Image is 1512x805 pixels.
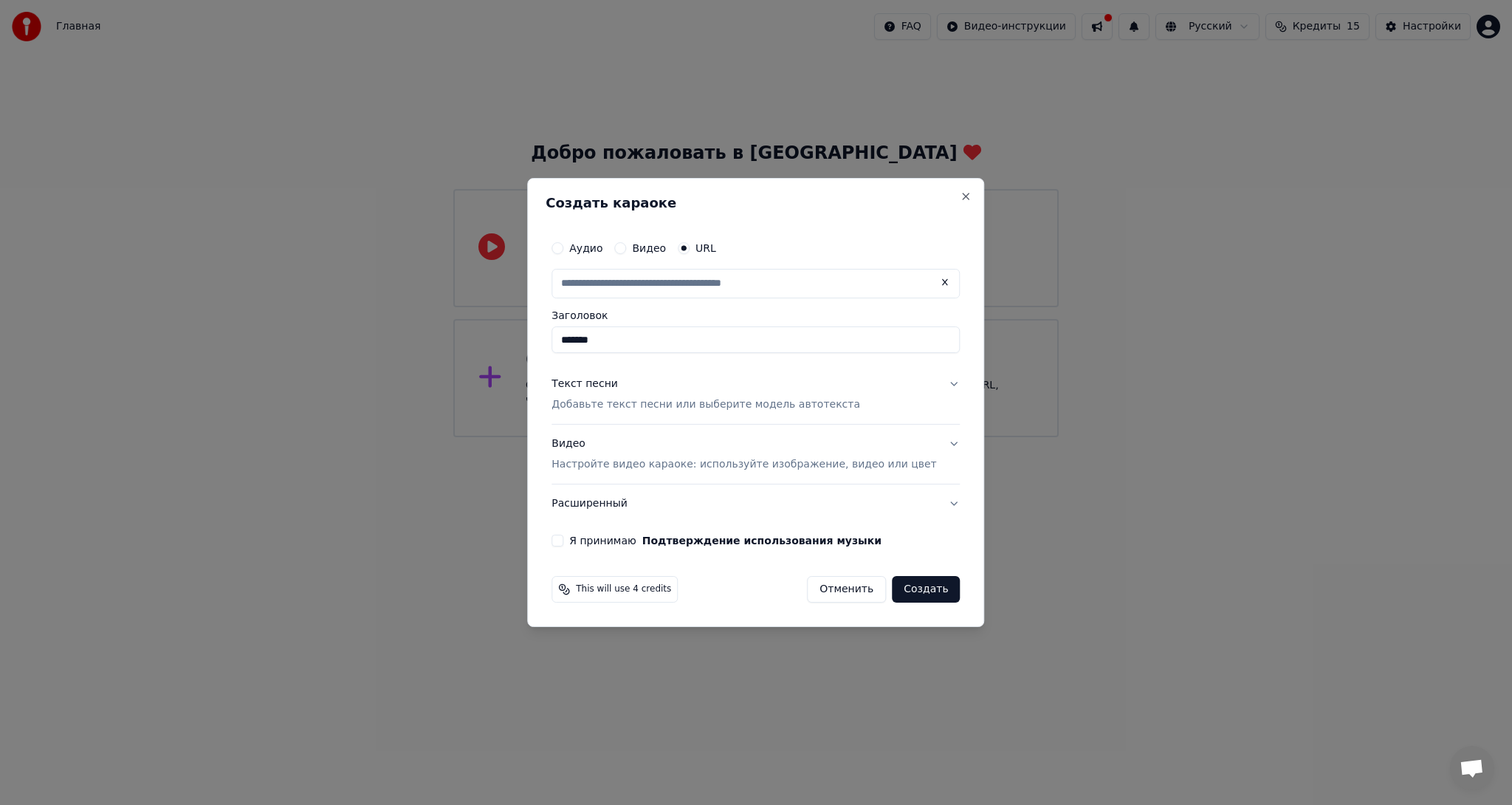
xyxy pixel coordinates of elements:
[551,436,936,472] div: Видео
[569,243,602,253] label: Аудио
[551,310,960,321] label: Заголовок
[551,377,618,391] div: Текст песни
[892,576,960,603] button: Создать
[632,243,666,253] label: Видео
[546,196,966,210] h2: Создать караоке
[551,365,960,424] button: Текст песниДобавьте текст песни или выберите модель автотекста
[569,535,882,546] label: Я принимаю
[551,484,960,523] button: Расширенный
[695,243,716,253] label: URL
[642,535,882,546] button: Я принимаю
[551,397,860,412] p: Добавьте текст песни или выберите модель автотекста
[807,576,886,603] button: Отменить
[551,425,960,484] button: ВидеоНастройте видео караоке: используйте изображение, видео или цвет
[576,583,671,595] span: This will use 4 credits
[551,457,936,472] p: Настройте видео караоке: используйте изображение, видео или цвет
